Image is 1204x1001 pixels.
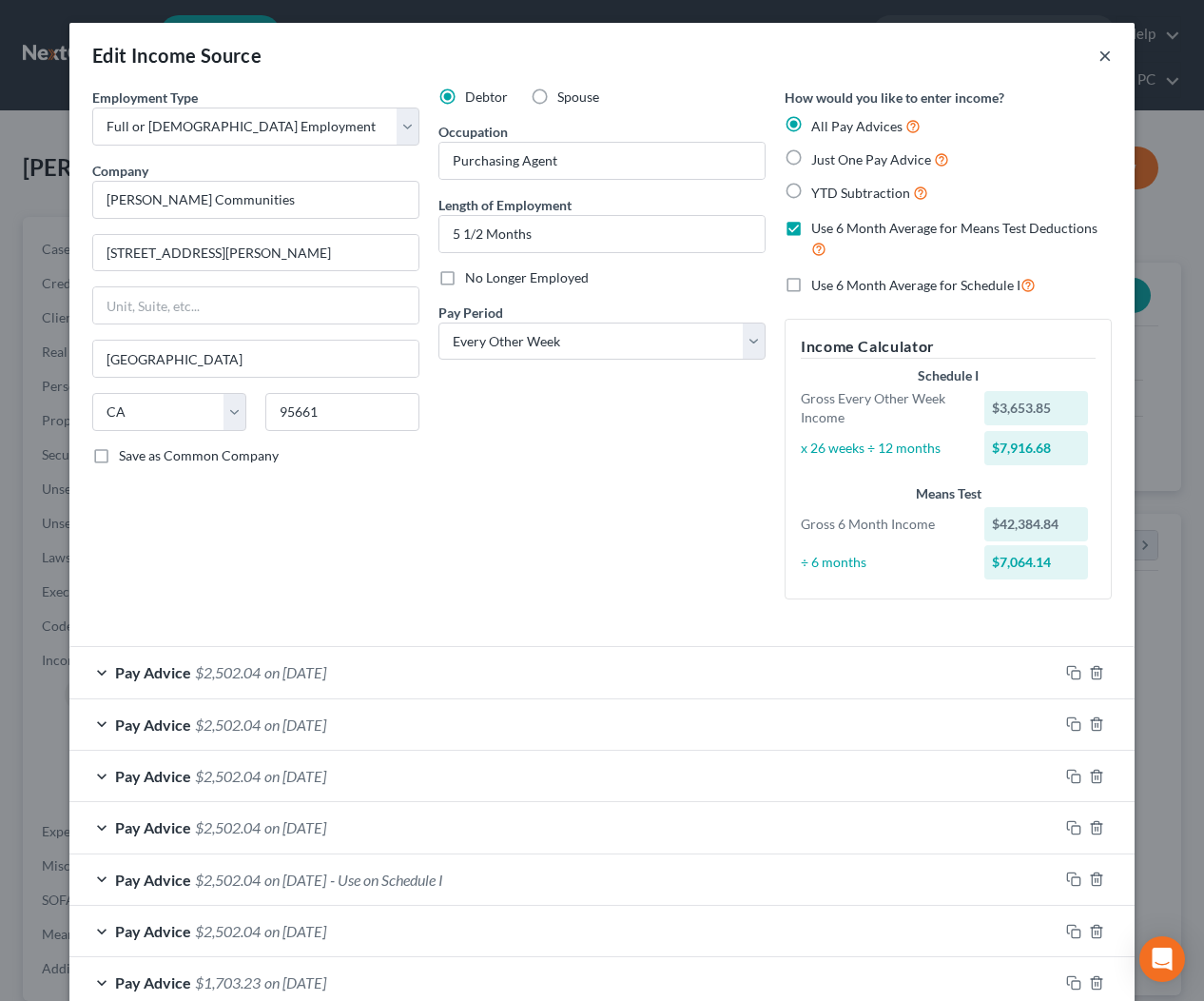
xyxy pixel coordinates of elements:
[264,818,326,836] span: on [DATE]
[115,973,191,991] span: Pay Advice
[791,389,975,427] div: Gross Every Other Week Income
[264,871,326,889] span: on [DATE]
[984,545,1089,579] div: $7,064.14
[791,515,975,534] div: Gross 6 Month Income
[115,818,191,836] span: Pay Advice
[115,716,191,734] span: Pay Advice
[195,973,261,991] span: $1,703.23
[438,122,508,142] label: Occupation
[811,118,903,134] span: All Pay Advices
[811,277,1020,293] span: Use 6 Month Average for Schedule I
[264,716,326,734] span: on [DATE]
[115,922,191,940] span: Pay Advice
[1098,44,1112,67] button: ×
[92,42,262,69] div: Edit Income Source
[984,391,1089,425] div: $3,653.85
[92,181,419,219] input: Search company by name...
[801,366,1096,385] div: Schedule I
[115,663,191,681] span: Pay Advice
[438,304,503,321] span: Pay Period
[264,973,326,991] span: on [DATE]
[195,871,261,889] span: $2,502.04
[195,818,261,836] span: $2,502.04
[439,216,765,252] input: ex: 2 years
[119,447,279,463] span: Save as Common Company
[811,220,1097,236] span: Use 6 Month Average for Means Test Deductions
[439,143,765,179] input: --
[984,431,1089,465] div: $7,916.68
[92,89,198,106] span: Employment Type
[801,484,1096,503] div: Means Test
[984,507,1089,541] div: $42,384.84
[93,341,418,377] input: Enter city...
[438,195,572,215] label: Length of Employment
[264,767,326,785] span: on [DATE]
[93,287,418,324] input: Unit, Suite, etc...
[785,88,1004,108] label: How would you like to enter income?
[265,393,419,431] input: Enter zip...
[264,663,326,681] span: on [DATE]
[93,235,418,271] input: Enter address...
[1139,936,1185,982] div: Open Intercom Messenger
[92,163,148,179] span: Company
[811,151,931,167] span: Just One Pay Advice
[465,88,508,105] span: Debtor
[195,767,261,785] span: $2,502.04
[811,185,910,201] span: YTD Subtraction
[791,439,975,458] div: x 26 weeks ÷ 12 months
[195,922,261,940] span: $2,502.04
[801,335,1096,359] h5: Income Calculator
[195,716,261,734] span: $2,502.04
[115,871,191,889] span: Pay Advice
[195,663,261,681] span: $2,502.04
[791,553,975,572] div: ÷ 6 months
[115,767,191,785] span: Pay Advice
[465,269,589,285] span: No Longer Employed
[557,88,599,105] span: Spouse
[330,871,443,889] span: - Use on Schedule I
[264,922,326,940] span: on [DATE]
